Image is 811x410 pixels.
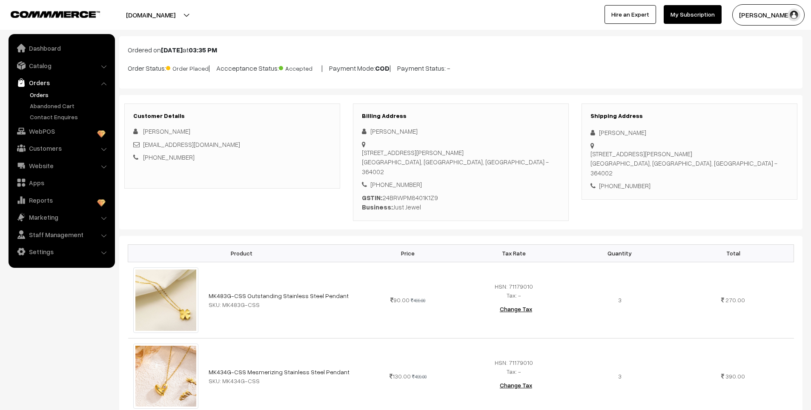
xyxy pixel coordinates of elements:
a: COMMMERCE [11,9,85,19]
strike: 499.00 [411,298,425,303]
th: Quantity [567,244,673,262]
div: [STREET_ADDRESS][PERSON_NAME] [GEOGRAPHIC_DATA], [GEOGRAPHIC_DATA], [GEOGRAPHIC_DATA] - 364002 [362,148,560,177]
p: Ordered on at [128,45,794,55]
span: [PERSON_NAME] [143,127,190,135]
span: 270.00 [725,296,745,304]
span: HSN: 71179010 Tax: - [495,283,533,299]
button: [DOMAIN_NAME] [96,4,205,26]
span: 3 [618,296,622,304]
div: [STREET_ADDRESS][PERSON_NAME] [GEOGRAPHIC_DATA], [GEOGRAPHIC_DATA], [GEOGRAPHIC_DATA] - 364002 [590,149,788,178]
img: COMMMERCE [11,11,100,17]
a: [EMAIL_ADDRESS][DOMAIN_NAME] [143,140,240,148]
a: Orders [11,75,112,90]
img: na-na-mk434g-css-myki-original-imahaq8mfhq3drkk.jpeg [133,344,199,409]
a: Orders [28,90,112,99]
th: Product [128,244,355,262]
button: Change Tax [493,300,539,318]
th: Total [673,244,794,262]
div: [PHONE_NUMBER] [590,181,788,191]
th: Tax Rate [461,244,567,262]
div: SKU: MK434G-CSS [209,376,350,385]
a: Customers [11,140,112,156]
b: COD [375,64,390,72]
a: My Subscription [664,5,722,24]
a: Hire an Expert [605,5,656,24]
a: Settings [11,244,112,259]
div: SKU: MK483G-CSS [209,300,350,309]
a: Apps [11,175,112,190]
a: [PHONE_NUMBER] [143,153,195,161]
span: 390.00 [725,373,745,380]
a: Reports [11,192,112,208]
button: [PERSON_NAME] [732,4,805,26]
div: [PERSON_NAME] [590,128,788,138]
b: [DATE] [161,46,183,54]
span: Accepted [279,62,321,73]
span: 130.00 [390,373,411,380]
a: Contact Enquires [28,112,112,121]
a: MK483G-CSS Outstanding Stainless Steel Pendant [209,292,349,299]
a: MK434G-CSS Mesmerizing Stainless Steel Pendant [209,368,350,376]
h3: Shipping Address [590,112,788,120]
div: [PERSON_NAME] [362,126,560,136]
img: user [788,9,800,21]
a: Abandoned Cart [28,101,112,110]
div: [PHONE_NUMBER] [362,180,560,189]
div: 24BRWPM8401K1Z9 Just Jewel [362,193,560,212]
a: Staff Management [11,227,112,242]
b: Business: [362,203,393,211]
span: Order Placed [166,62,209,73]
span: HSN: 71179010 Tax: - [495,359,533,375]
span: 3 [618,373,622,380]
button: Change Tax [493,376,539,395]
a: Catalog [11,58,112,73]
strike: 499.00 [412,374,427,379]
a: WebPOS [11,123,112,139]
a: Dashboard [11,40,112,56]
a: Website [11,158,112,173]
th: Price [355,244,461,262]
p: Order Status: | Accceptance Status: | Payment Mode: | Payment Status: - [128,62,794,73]
a: Marketing [11,209,112,225]
b: GSTIN: [362,194,382,201]
h3: Billing Address [362,112,560,120]
h3: Customer Details [133,112,331,120]
b: 03:35 PM [189,46,217,54]
span: 90.00 [390,296,410,304]
img: na-na-mk483g-css-myki-original-imahaq8hz6vgggbx.jpeg [133,267,199,333]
